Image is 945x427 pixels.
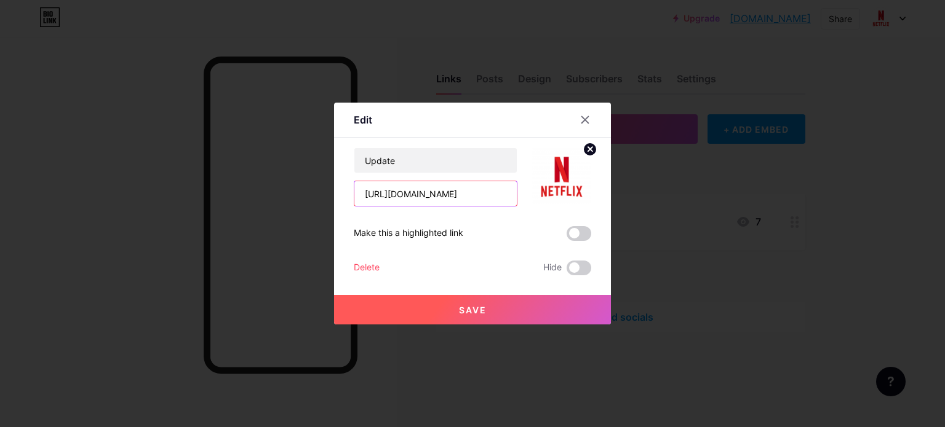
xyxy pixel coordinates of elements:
div: Edit [354,112,372,127]
div: Delete [354,261,380,275]
span: Hide [543,261,562,275]
div: Make this a highlighted link [354,226,463,241]
button: Save [334,295,611,324]
input: URL [354,181,517,206]
span: Save [459,305,487,315]
img: link_thumbnail [532,147,591,206]
input: Title [354,148,517,173]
